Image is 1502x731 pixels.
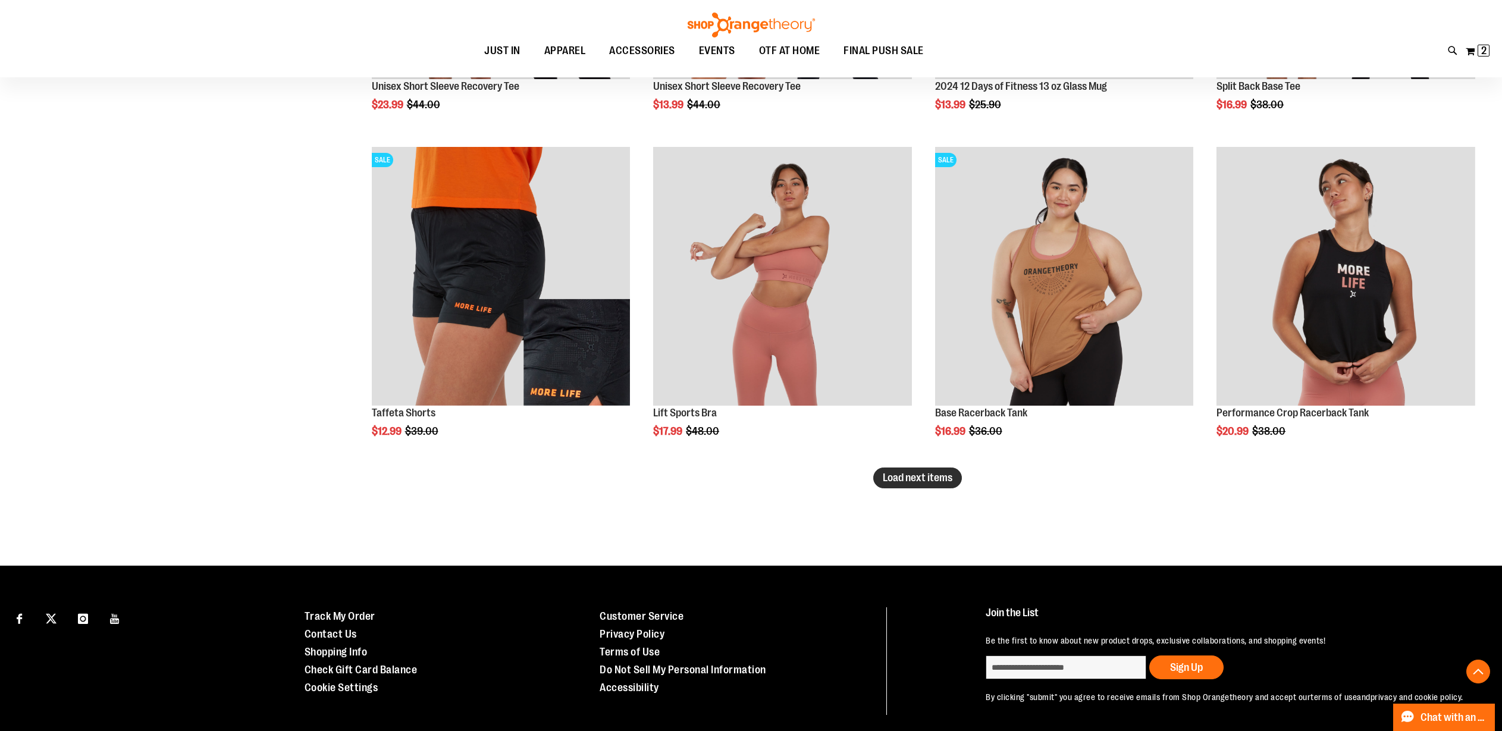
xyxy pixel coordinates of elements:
[653,147,912,407] a: Product image for Lift Sports Bra
[986,655,1146,679] input: enter email
[935,153,957,167] span: SALE
[935,147,1194,407] a: Product image for Base Racerback TankSALE
[1216,80,1300,92] a: Split Back Base Tee
[986,691,1469,703] p: By clicking "submit" you agree to receive emails from Shop Orangetheory and accept our and
[1421,712,1488,723] span: Chat with an Expert
[372,147,631,407] a: Product image for Camo Tafetta ShortsSALE
[305,628,357,640] a: Contact Us
[1216,407,1369,419] a: Performance Crop Racerback Tank
[1216,147,1475,407] a: Product image for Performance Crop Racerback Tank
[1310,692,1357,702] a: terms of use
[647,141,918,467] div: product
[935,425,967,437] span: $16.99
[686,425,721,437] span: $48.00
[969,99,1003,111] span: $25.90
[986,635,1469,647] p: Be the first to know about new product drops, exclusive collaborations, and shopping events!
[883,472,952,484] span: Load next items
[1371,692,1463,702] a: privacy and cookie policy.
[305,610,375,622] a: Track My Order
[1481,45,1487,57] span: 2
[9,607,30,628] a: Visit our Facebook page
[1170,661,1203,673] span: Sign Up
[372,425,403,437] span: $12.99
[935,80,1107,92] a: 2024 12 Days of Fitness 13 oz Glass Mug
[407,99,442,111] span: $44.00
[653,80,801,92] a: Unisex Short Sleeve Recovery Tee
[1216,425,1250,437] span: $20.99
[600,610,683,622] a: Customer Service
[41,607,62,628] a: Visit our X page
[600,628,664,640] a: Privacy Policy
[372,407,435,419] a: Taffeta Shorts
[372,80,519,92] a: Unisex Short Sleeve Recovery Tee
[1393,704,1495,731] button: Chat with an Expert
[699,37,735,64] span: EVENTS
[600,682,659,694] a: Accessibility
[609,37,675,64] span: ACCESSORIES
[600,664,766,676] a: Do Not Sell My Personal Information
[1250,99,1285,111] span: $38.00
[372,99,405,111] span: $23.99
[544,37,586,64] span: APPAREL
[305,682,378,694] a: Cookie Settings
[405,425,440,437] span: $39.00
[372,147,631,406] img: Product image for Camo Tafetta Shorts
[1252,425,1287,437] span: $38.00
[935,147,1194,406] img: Product image for Base Racerback Tank
[935,407,1027,419] a: Base Racerback Tank
[687,99,722,111] span: $44.00
[969,425,1004,437] span: $36.00
[935,99,967,111] span: $13.99
[986,607,1469,629] h4: Join the List
[305,646,368,658] a: Shopping Info
[1149,655,1224,679] button: Sign Up
[73,607,93,628] a: Visit our Instagram page
[484,37,520,64] span: JUST IN
[1216,147,1475,406] img: Product image for Performance Crop Racerback Tank
[366,141,636,467] div: product
[686,12,817,37] img: Shop Orangetheory
[1216,99,1249,111] span: $16.99
[653,147,912,406] img: Product image for Lift Sports Bra
[1466,660,1490,683] button: Back To Top
[305,664,418,676] a: Check Gift Card Balance
[653,425,684,437] span: $17.99
[46,613,57,624] img: Twitter
[653,99,685,111] span: $13.99
[759,37,820,64] span: OTF AT HOME
[372,153,393,167] span: SALE
[843,37,924,64] span: FINAL PUSH SALE
[653,407,717,419] a: Lift Sports Bra
[600,646,660,658] a: Terms of Use
[105,607,126,628] a: Visit our Youtube page
[929,141,1200,467] div: product
[1211,141,1481,467] div: product
[873,468,962,488] button: Load next items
